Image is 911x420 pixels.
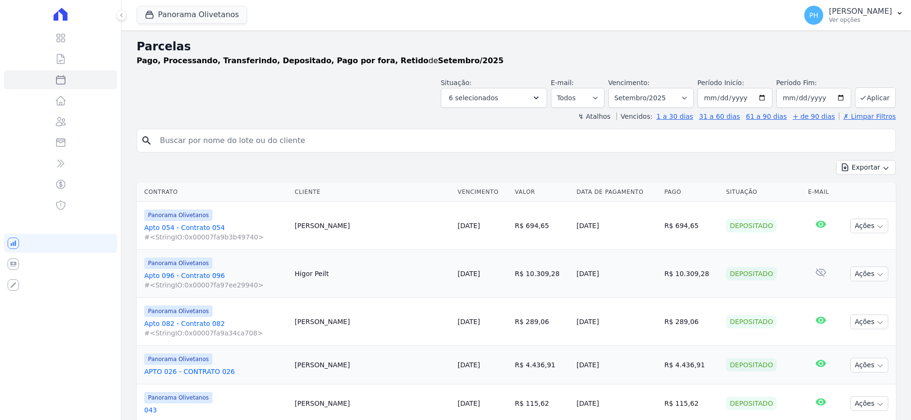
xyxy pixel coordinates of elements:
[855,87,896,108] button: Aplicar
[449,92,498,104] span: 6 selecionados
[608,79,650,86] label: Vencimento:
[551,79,574,86] label: E-mail:
[144,232,287,242] span: #<StringIO:0x00007fa9b3b49740>
[144,271,287,290] a: Apto 096 - Contrato 096#<StringIO:0x00007fa97ee29940>
[511,298,573,346] td: R$ 289,06
[137,6,247,24] button: Panorama Olivetanos
[829,16,892,24] p: Ver opções
[291,182,454,202] th: Cliente
[144,353,213,365] span: Panorama Olivetanos
[726,219,777,232] div: Depositado
[573,298,660,346] td: [DATE]
[291,346,454,384] td: [PERSON_NAME]
[144,392,213,403] span: Panorama Olivetanos
[144,328,287,338] span: #<StringIO:0x00007fa9a34ca708>
[141,135,152,146] i: search
[457,361,480,369] a: [DATE]
[457,270,480,277] a: [DATE]
[804,182,838,202] th: E-mail
[836,160,896,175] button: Exportar
[699,113,740,120] a: 31 a 60 dias
[457,318,480,325] a: [DATE]
[850,315,888,329] button: Ações
[850,396,888,411] button: Ações
[573,346,660,384] td: [DATE]
[457,400,480,407] a: [DATE]
[746,113,787,120] a: 61 a 90 dias
[441,88,547,108] button: 6 selecionados
[441,79,472,86] label: Situação:
[776,78,851,88] label: Período Fim:
[291,202,454,250] td: [PERSON_NAME]
[722,182,804,202] th: Situação
[829,7,892,16] p: [PERSON_NAME]
[573,250,660,298] td: [DATE]
[797,2,911,29] button: PH [PERSON_NAME] Ver opções
[137,38,896,55] h2: Parcelas
[144,223,287,242] a: Apto 054 - Contrato 054#<StringIO:0x00007fa9b3b49740>
[793,113,835,120] a: + de 90 dias
[137,56,428,65] strong: Pago, Processando, Transferindo, Depositado, Pago por fora, Retido
[616,113,652,120] label: Vencidos:
[438,56,503,65] strong: Setembro/2025
[511,346,573,384] td: R$ 4.436,91
[144,280,287,290] span: #<StringIO:0x00007fa97ee29940>
[726,397,777,410] div: Depositado
[144,367,287,376] a: APTO 026 - CONTRATO 026
[660,250,722,298] td: R$ 10.309,28
[850,219,888,233] button: Ações
[137,55,503,67] p: de
[850,267,888,281] button: Ações
[660,346,722,384] td: R$ 4.436,91
[573,182,660,202] th: Data de Pagamento
[660,202,722,250] td: R$ 694,65
[144,405,287,415] a: 043
[144,258,213,269] span: Panorama Olivetanos
[578,113,610,120] label: ↯ Atalhos
[697,79,744,86] label: Período Inicío:
[660,298,722,346] td: R$ 289,06
[726,315,777,328] div: Depositado
[144,210,213,221] span: Panorama Olivetanos
[726,358,777,372] div: Depositado
[850,358,888,372] button: Ações
[657,113,693,120] a: 1 a 30 dias
[511,250,573,298] td: R$ 10.309,28
[291,298,454,346] td: [PERSON_NAME]
[137,182,291,202] th: Contrato
[809,12,818,19] span: PH
[573,202,660,250] td: [DATE]
[839,113,896,120] a: ✗ Limpar Filtros
[144,305,213,317] span: Panorama Olivetanos
[726,267,777,280] div: Depositado
[154,131,892,150] input: Buscar por nome do lote ou do cliente
[660,182,722,202] th: Pago
[291,250,454,298] td: Higor Peilt
[144,319,287,338] a: Apto 082 - Contrato 082#<StringIO:0x00007fa9a34ca708>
